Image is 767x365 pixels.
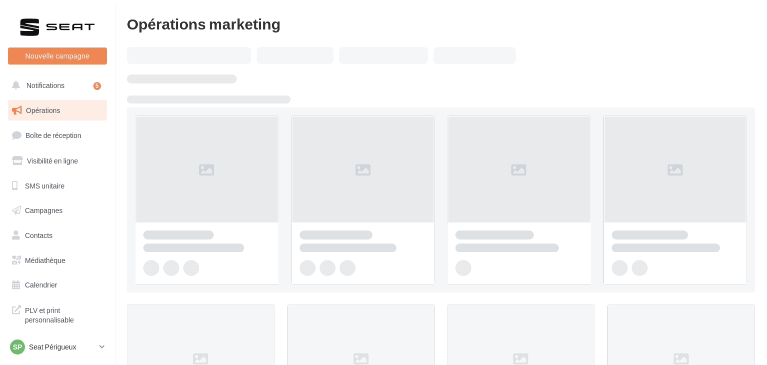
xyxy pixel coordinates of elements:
[8,47,107,64] button: Nouvelle campagne
[25,131,81,139] span: Boîte de réception
[25,256,65,264] span: Médiathèque
[25,303,103,325] span: PLV et print personnalisable
[6,175,109,196] a: SMS unitaire
[6,200,109,221] a: Campagnes
[6,333,109,362] a: Campagnes DataOnDemand
[25,206,63,214] span: Campagnes
[93,82,101,90] div: 5
[26,106,60,114] span: Opérations
[13,342,22,352] span: SP
[26,81,64,89] span: Notifications
[6,274,109,295] a: Calendrier
[6,250,109,271] a: Médiathèque
[27,156,78,165] span: Visibilité en ligne
[25,280,57,289] span: Calendrier
[6,124,109,146] a: Boîte de réception
[29,342,95,352] p: Seat Périgueux
[6,150,109,171] a: Visibilité en ligne
[25,231,52,239] span: Contacts
[127,16,755,31] div: Opérations marketing
[6,75,105,96] button: Notifications 5
[25,337,103,358] span: Campagnes DataOnDemand
[6,225,109,246] a: Contacts
[8,337,107,356] a: SP Seat Périgueux
[6,100,109,121] a: Opérations
[6,299,109,329] a: PLV et print personnalisable
[25,181,64,189] span: SMS unitaire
